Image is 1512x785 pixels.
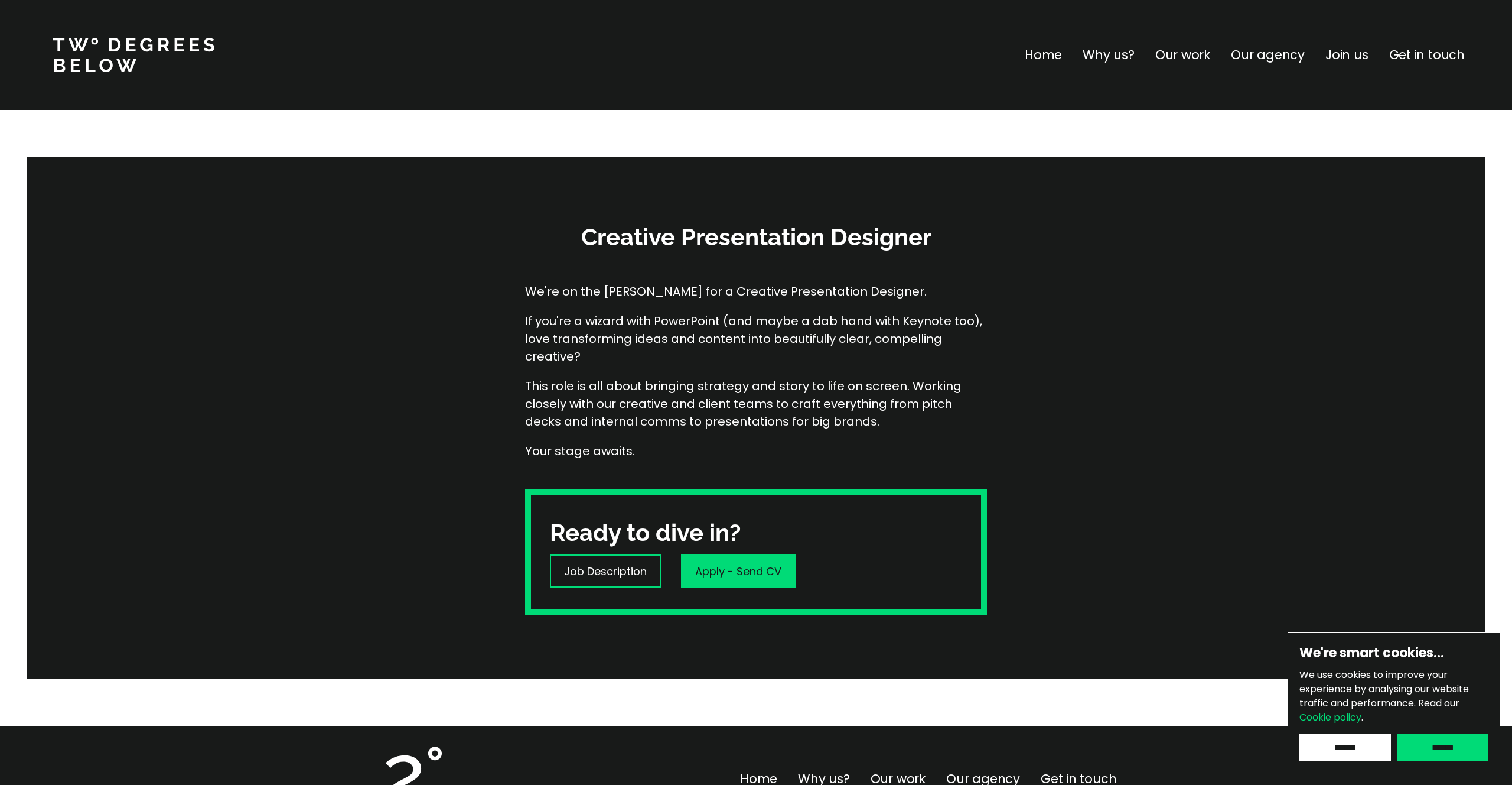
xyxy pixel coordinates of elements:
h3: Creative Presentation Designer [579,221,933,253]
a: Apply - Send CV [681,554,796,588]
a: Cookie policy [1299,711,1361,724]
h6: We're smart cookies… [1299,644,1488,662]
a: Job Description [550,554,661,588]
a: Our agency [1231,46,1305,64]
a: Why us? [1083,46,1135,64]
a: Get in touch [1389,46,1465,64]
p: Your stage awaits. [525,442,987,460]
span: Read our . [1299,696,1459,724]
a: Join us [1325,46,1368,64]
a: Our work [1155,46,1210,64]
p: Apply - Send CV [695,563,781,579]
p: This role is all about bringing strategy and story to life on screen. Working closely with our cr... [525,377,987,430]
p: If you're a wizard with PowerPoint (and maybe a dab hand with Keynote too), love transforming ide... [525,312,987,365]
p: We use cookies to improve your experience by analysing our website traffic and performance. [1299,668,1488,725]
p: We're on the [PERSON_NAME] for a Creative Presentation Designer. [525,283,987,300]
p: Job Description [564,563,647,579]
h3: Ready to dive in? [550,517,741,549]
a: Home [1025,46,1062,64]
